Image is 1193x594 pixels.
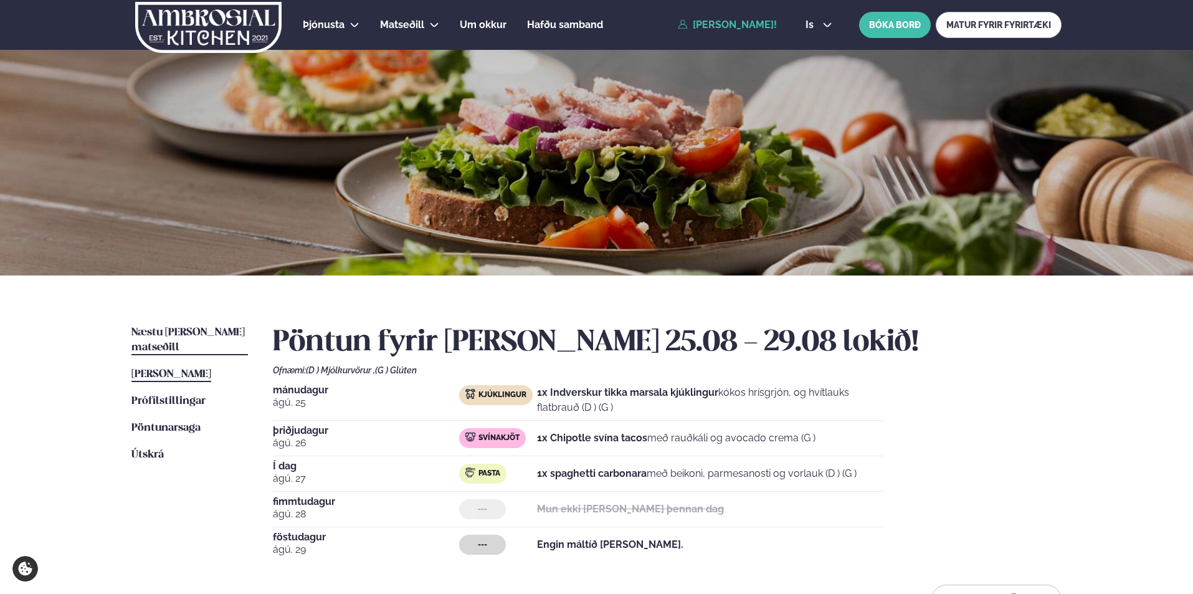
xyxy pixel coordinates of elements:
h2: Pöntun fyrir [PERSON_NAME] 25.08 - 29.08 lokið! [273,325,1062,360]
strong: 1x Indverskur tikka marsala kjúklingur [537,386,718,398]
span: Matseðill [380,19,424,31]
button: BÓKA BORÐ [859,12,931,38]
span: fimmtudagur [273,497,459,507]
span: mánudagur [273,385,459,395]
img: logo [134,2,283,53]
p: kókos hrísgrjón, og hvítlauks flatbrauð (D ) (G ) [537,385,883,415]
a: Matseðill [380,17,424,32]
div: Ofnæmi: [273,365,1062,375]
span: Í dag [273,461,459,471]
button: is [796,20,842,30]
p: með beikoni, parmesanosti og vorlauk (D ) (G ) [537,466,857,481]
span: Pasta [478,469,500,479]
strong: Mun ekki [PERSON_NAME] þennan dag [537,503,724,515]
a: Útskrá [131,448,164,462]
img: pork.svg [465,432,475,442]
span: Pöntunarsaga [131,423,201,433]
a: Pöntunarsaga [131,421,201,436]
a: [PERSON_NAME] [131,367,211,382]
strong: 1x spaghetti carbonara [537,467,647,479]
a: Þjónusta [303,17,345,32]
a: Næstu [PERSON_NAME] matseðill [131,325,248,355]
span: ágú. 26 [273,436,459,451]
a: Um okkur [460,17,506,32]
span: Prófílstillingar [131,396,206,406]
span: ágú. 28 [273,507,459,522]
span: Um okkur [460,19,506,31]
span: Næstu [PERSON_NAME] matseðill [131,327,245,353]
span: Þjónusta [303,19,345,31]
span: [PERSON_NAME] [131,369,211,380]
span: --- [478,504,487,514]
span: Svínakjöt [478,433,520,443]
a: [PERSON_NAME]! [678,19,777,31]
span: ágú. 29 [273,542,459,557]
strong: Engin máltíð [PERSON_NAME]. [537,539,683,550]
a: MATUR FYRIR FYRIRTÆKI [936,12,1062,38]
a: Prófílstillingar [131,394,206,409]
span: --- [478,540,487,550]
p: með rauðkáli og avocado crema (G ) [537,431,815,446]
span: Hafðu samband [527,19,603,31]
span: (D ) Mjólkurvörur , [306,365,375,375]
span: ágú. 25 [273,395,459,410]
span: ágú. 27 [273,471,459,486]
span: is [806,20,817,30]
img: pasta.svg [465,467,475,477]
span: þriðjudagur [273,426,459,436]
img: chicken.svg [465,389,475,399]
span: (G ) Glúten [375,365,417,375]
span: Kjúklingur [478,390,526,400]
a: Cookie settings [12,556,38,582]
span: föstudagur [273,532,459,542]
strong: 1x Chipotle svína tacos [537,432,647,444]
a: Hafðu samband [527,17,603,32]
span: Útskrá [131,449,164,460]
